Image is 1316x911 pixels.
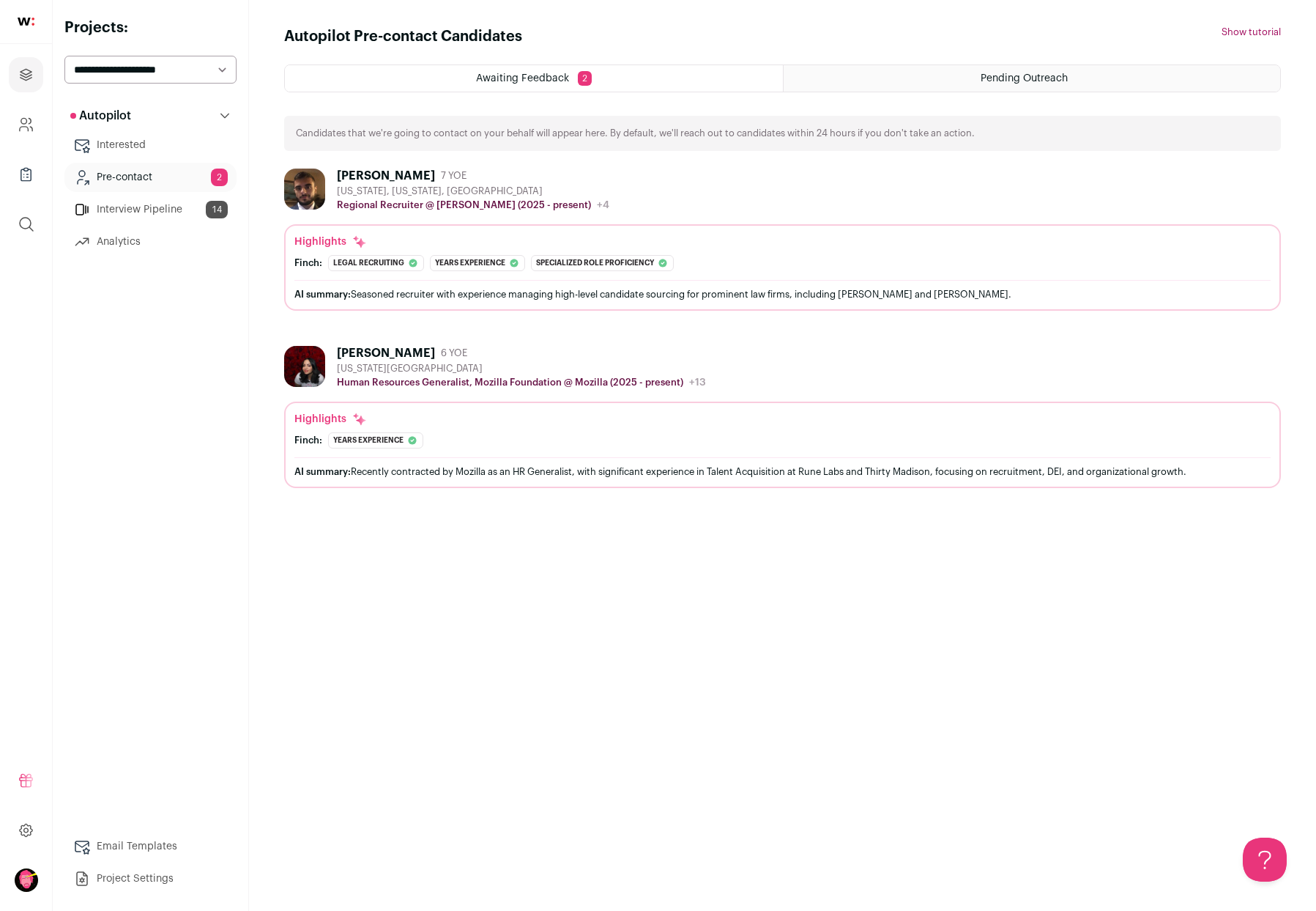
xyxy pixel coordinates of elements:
a: [PERSON_NAME] 7 YOE [US_STATE], [US_STATE], [GEOGRAPHIC_DATA] Regional Recruiter @ [PERSON_NAME] ... [284,169,1281,311]
span: 2 [578,71,592,86]
a: Interview Pipeline14 [64,195,237,224]
img: 8114c07f1003b403f28573a7d612379c80f209d9167b3592ed351915df0e046e.jpg [284,169,325,210]
div: Finch: [294,257,322,269]
div: Recently contracted by Mozilla as an HR Generalist, with significant experience in Talent Acquisi... [294,464,1271,479]
a: Project Settings [64,864,237,893]
button: Open dropdown [15,868,38,892]
span: 7 YOE [441,170,466,182]
button: Autopilot [64,101,237,130]
div: [PERSON_NAME] [337,169,435,183]
img: wellfound-shorthand-0d5821cbd27db2630d0214b213865d53afaa358527fdda9d0ea32b1df1b89c2c.svg [18,18,34,26]
a: Company and ATS Settings [9,107,43,142]
div: [US_STATE][GEOGRAPHIC_DATA] [337,363,706,375]
div: Candidates that we're going to contact on your behalf will appear here. By default, we'll reach o... [284,116,1281,151]
span: 2 [211,169,228,186]
p: Autopilot [70,107,131,125]
p: Regional Recruiter @ [PERSON_NAME] (2025 - present) [337,199,591,211]
div: Finch: [294,435,322,446]
a: [PERSON_NAME] 6 YOE [US_STATE][GEOGRAPHIC_DATA] Human Resources Generalist, Mozilla Foundation @ ... [284,346,1281,488]
button: Show tutorial [1222,26,1281,38]
a: Email Templates [64,832,237,861]
div: Years experience [328,432,423,449]
span: 6 YOE [441,347,467,359]
div: Years experience [430,255,525,271]
span: Pending Outreach [981,73,1068,84]
a: Interested [64,130,237,160]
div: Specialized role proficiency [531,255,674,271]
a: Pending Outreach [784,65,1281,92]
img: 328686-medium_jpg [15,868,38,892]
a: Analytics [64,227,237,257]
h1: Autopilot Pre-contact Candidates [284,26,522,47]
iframe: Help Scout Beacon - Open [1243,838,1287,882]
a: Projects [9,57,43,92]
span: +4 [597,200,609,210]
span: Awaiting Feedback [476,73,569,84]
span: AI summary: [294,289,351,299]
span: +13 [689,377,706,388]
img: 43555de35ff3447cb10a54aba462463e3f98bc0eee1d18ddf797e2f7d322a229.jpg [284,346,325,387]
div: Highlights [294,235,367,249]
div: Legal recruiting [328,255,424,271]
div: [US_STATE], [US_STATE], [GEOGRAPHIC_DATA] [337,185,609,197]
a: Pre-contact2 [64,163,237,192]
p: Human Resources Generalist, Mozilla Foundation @ Mozilla (2025 - present) [337,377,683,388]
span: AI summary: [294,467,351,476]
h2: Projects: [64,18,237,38]
div: [PERSON_NAME] [337,346,435,361]
a: Company Lists [9,157,43,192]
div: Highlights [294,412,367,427]
span: 14 [206,201,228,218]
div: Seasoned recruiter with experience managing high-level candidate sourcing for prominent law firms... [294,287,1271,302]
